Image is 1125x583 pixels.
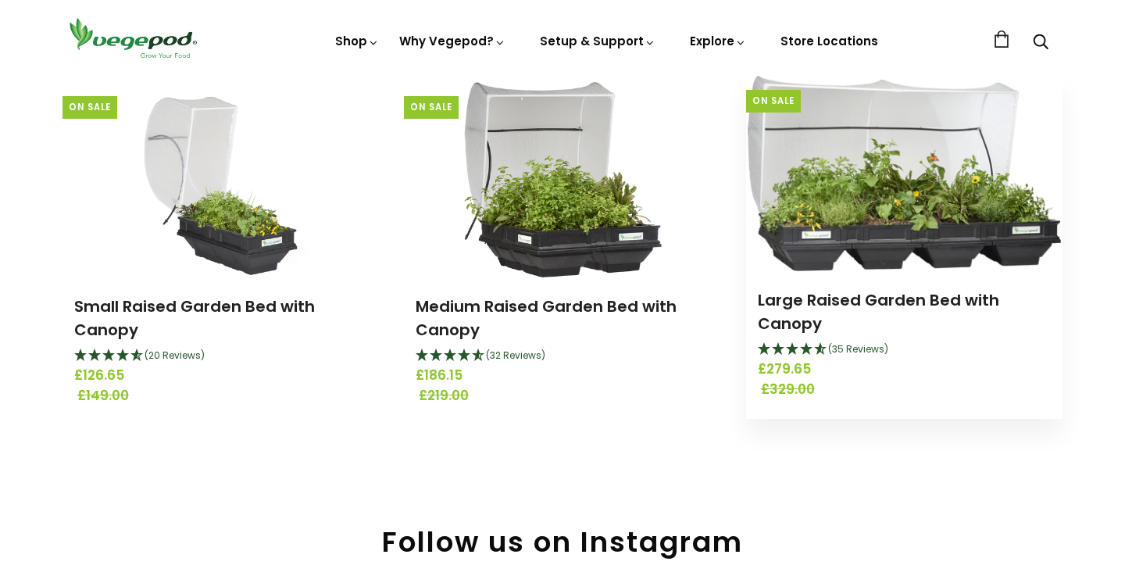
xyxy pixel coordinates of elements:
[335,33,379,49] a: Shop
[780,33,878,49] a: Store Locations
[416,366,709,386] span: £186.15
[416,295,677,341] a: Medium Raised Garden Bed with Canopy
[486,349,545,362] span: 4.66 Stars - 32 Reviews
[62,16,203,60] img: Vegepod
[828,342,888,356] span: 4.69 Stars - 35 Reviews
[758,359,1051,380] span: £279.65
[145,349,205,362] span: 4.75 Stars - 20 Reviews
[463,82,662,277] img: Medium Raised Garden Bed with Canopy
[1033,35,1048,52] a: Search
[74,346,367,367] div: 4.75 Stars - 20 Reviews
[758,289,999,334] a: Large Raised Garden Bed with Canopy
[74,366,367,386] span: £126.65
[748,76,1060,271] img: Large Raised Garden Bed with Canopy
[758,340,1051,360] div: 4.69 Stars - 35 Reviews
[77,386,370,406] span: £149.00
[74,295,315,341] a: Small Raised Garden Bed with Canopy
[128,82,314,277] img: Small Raised Garden Bed with Canopy
[690,33,746,49] a: Explore
[399,33,505,49] a: Why Vegepod?
[761,380,1054,400] span: £329.00
[416,346,709,367] div: 4.66 Stars - 32 Reviews
[540,33,655,49] a: Setup & Support
[62,525,1062,559] h2: Follow us on Instagram
[419,386,712,406] span: £219.00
